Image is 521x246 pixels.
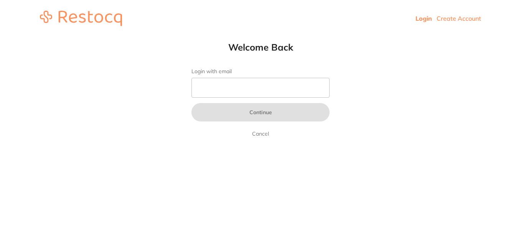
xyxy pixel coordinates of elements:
a: Create Account [437,15,481,22]
a: Login [415,15,432,22]
img: restocq_logo.svg [40,11,122,26]
button: Continue [191,103,330,121]
h1: Welcome Back [176,41,345,53]
label: Login with email [191,68,330,75]
a: Cancel [251,129,270,138]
